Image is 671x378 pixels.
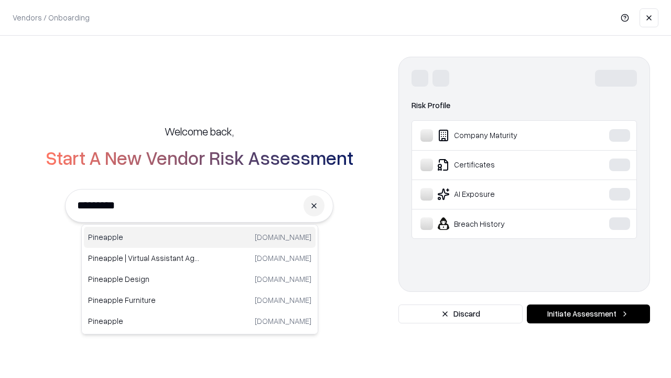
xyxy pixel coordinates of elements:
[255,253,311,264] p: [DOMAIN_NAME]
[420,159,577,171] div: Certificates
[527,304,650,323] button: Initiate Assessment
[255,316,311,327] p: [DOMAIN_NAME]
[81,224,318,334] div: Suggestions
[412,99,637,112] div: Risk Profile
[88,232,200,243] p: Pineapple
[88,295,200,306] p: Pineapple Furniture
[255,232,311,243] p: [DOMAIN_NAME]
[88,274,200,285] p: Pineapple Design
[255,274,311,285] p: [DOMAIN_NAME]
[255,295,311,306] p: [DOMAIN_NAME]
[420,217,577,230] div: Breach History
[420,129,577,142] div: Company Maturity
[13,12,90,23] p: Vendors / Onboarding
[165,124,234,139] h5: Welcome back,
[398,304,523,323] button: Discard
[46,147,353,168] h2: Start A New Vendor Risk Assessment
[88,316,200,327] p: Pineapple
[88,253,200,264] p: Pineapple | Virtual Assistant Agency
[420,188,577,201] div: AI Exposure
